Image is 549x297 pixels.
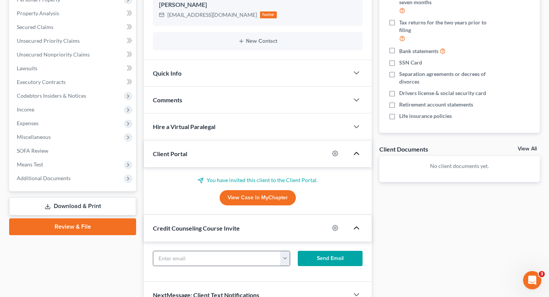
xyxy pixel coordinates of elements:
a: Review & File [9,218,136,235]
a: View All [518,146,537,152]
iframe: Intercom live chat [523,271,541,289]
span: Credit Counseling Course Invite [153,224,240,232]
span: 3 [539,271,545,277]
span: Unsecured Nonpriority Claims [17,51,90,58]
span: Bank statements [399,47,438,55]
span: Quick Info [153,69,181,77]
span: Client Portal [153,150,187,157]
span: Hire a Virtual Paralegal [153,123,215,130]
div: [PERSON_NAME] [159,0,356,10]
span: Additional Documents [17,175,71,181]
a: View Case in MyChapter [220,190,296,205]
span: Expenses [17,120,39,126]
span: Life insurance policies [399,112,452,120]
a: Unsecured Nonpriority Claims [11,48,136,61]
span: Unsecured Priority Claims [17,37,80,44]
span: SSN Card [399,59,422,66]
span: SOFA Review [17,147,48,154]
span: Lawsuits [17,65,37,71]
span: Tax returns for the two years prior to filing [399,19,493,34]
span: Property Analysis [17,10,59,16]
a: Unsecured Priority Claims [11,34,136,48]
span: Separation agreements or decrees of divorces [399,70,493,86]
span: Retirement account statements [399,101,473,108]
a: Executory Contracts [11,75,136,89]
span: Codebtors Insiders & Notices [17,92,86,99]
p: You have invited this client to the Client Portal. [153,176,363,184]
div: home [260,11,277,18]
span: Comments [153,96,182,103]
span: Secured Claims [17,24,53,30]
a: Download & Print [9,197,136,215]
a: Lawsuits [11,61,136,75]
p: No client documents yet. [385,162,534,170]
a: SOFA Review [11,144,136,158]
input: Enter email [153,251,281,266]
span: Means Test [17,161,43,168]
button: New Contact [159,38,356,44]
span: Executory Contracts [17,79,66,85]
div: [EMAIL_ADDRESS][DOMAIN_NAME] [167,11,257,19]
a: Secured Claims [11,20,136,34]
div: Client Documents [379,145,428,153]
button: Send Email [298,251,363,266]
span: Miscellaneous [17,134,51,140]
span: Drivers license & social security card [399,89,486,97]
span: Income [17,106,34,113]
a: Property Analysis [11,6,136,20]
